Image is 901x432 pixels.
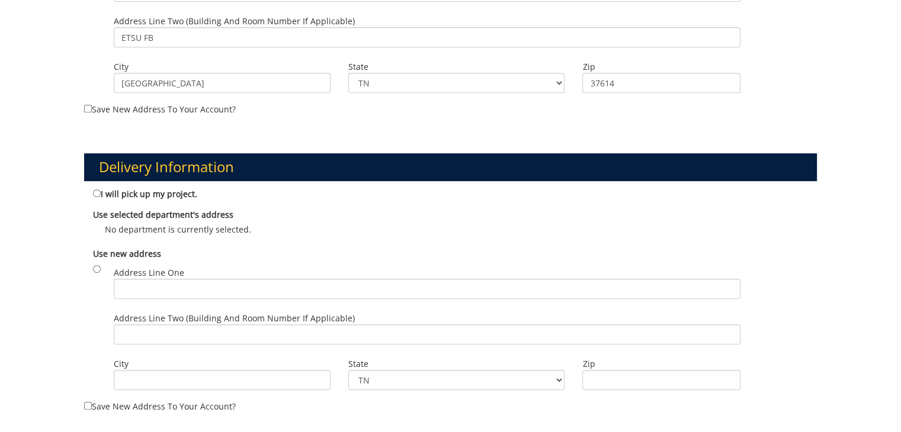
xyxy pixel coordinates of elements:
[582,61,740,73] label: Zip
[93,248,161,259] b: Use new address
[93,187,197,200] label: I will pick up my project.
[114,312,741,344] label: Address Line Two (Building and Room Number if applicable)
[93,209,233,220] b: Use selected department's address
[114,73,331,93] input: City
[114,27,741,47] input: Address Line Two (Building and Room Number if applicable)
[93,224,809,236] p: No department is currently selected.
[348,358,565,370] label: State
[582,358,740,370] label: Zip
[582,73,740,93] input: Zip
[84,153,817,180] h3: Delivery Information
[93,189,101,197] input: I will pick up my project.
[84,105,92,112] input: Save new address to your account?
[114,15,741,47] label: Address Line Two (Building and Room Number if applicable)
[348,61,565,73] label: State
[114,267,741,299] label: Address Line One
[114,61,331,73] label: City
[114,324,741,344] input: Address Line Two (Building and Room Number if applicable)
[582,370,740,390] input: Zip
[114,358,331,370] label: City
[114,279,741,299] input: Address Line One
[84,402,92,410] input: Save new address to your account?
[114,370,331,390] input: City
